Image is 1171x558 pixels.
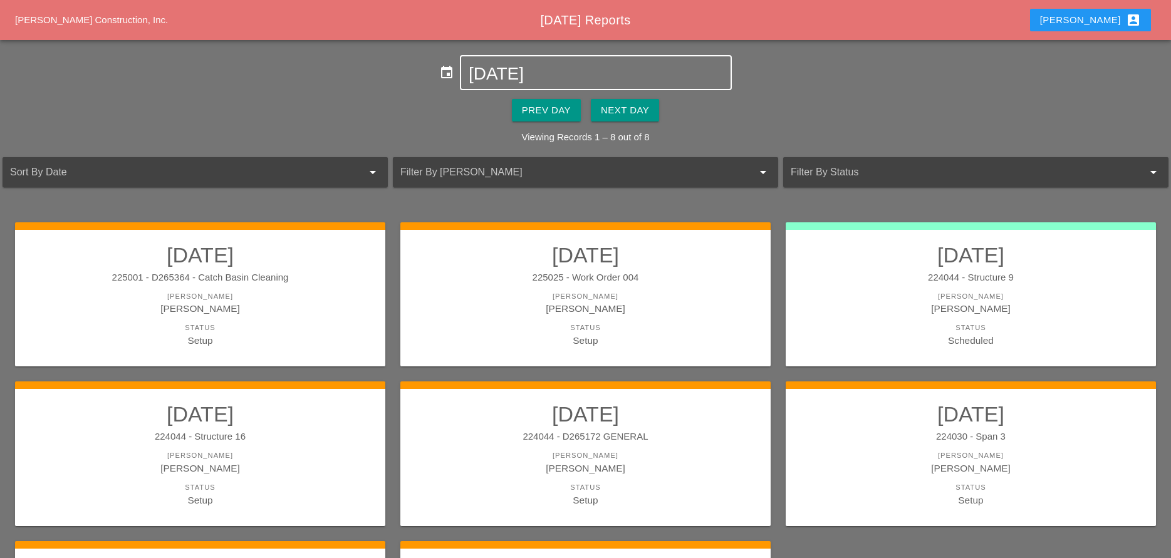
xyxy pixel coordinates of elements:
[28,291,373,302] div: [PERSON_NAME]
[798,301,1143,316] div: [PERSON_NAME]
[413,333,758,348] div: Setup
[413,461,758,475] div: [PERSON_NAME]
[798,271,1143,285] div: 224044 - Structure 9
[28,242,373,348] a: [DATE]225001 - D265364 - Catch Basin Cleaning[PERSON_NAME][PERSON_NAME]StatusSetup
[469,64,723,84] input: Select Date
[413,301,758,316] div: [PERSON_NAME]
[413,430,758,444] div: 224044 - D265172 GENERAL
[798,482,1143,493] div: Status
[798,401,1143,507] a: [DATE]224030 - Span 3[PERSON_NAME][PERSON_NAME]StatusSetup
[413,493,758,507] div: Setup
[28,482,373,493] div: Status
[798,242,1143,267] h2: [DATE]
[798,333,1143,348] div: Scheduled
[28,301,373,316] div: [PERSON_NAME]
[439,65,454,80] i: event
[28,271,373,285] div: 225001 - D265364 - Catch Basin Cleaning
[798,450,1143,461] div: [PERSON_NAME]
[798,242,1143,348] a: [DATE]224044 - Structure 9[PERSON_NAME][PERSON_NAME]StatusScheduled
[798,461,1143,475] div: [PERSON_NAME]
[540,13,630,27] span: [DATE] Reports
[798,401,1143,426] h2: [DATE]
[798,493,1143,507] div: Setup
[15,14,168,25] a: [PERSON_NAME] Construction, Inc.
[28,401,373,507] a: [DATE]224044 - Structure 16[PERSON_NAME][PERSON_NAME]StatusSetup
[512,99,581,121] button: Prev Day
[522,103,571,118] div: Prev Day
[413,242,758,267] h2: [DATE]
[28,323,373,333] div: Status
[28,461,373,475] div: [PERSON_NAME]
[413,242,758,348] a: [DATE]225025 - Work Order 004[PERSON_NAME][PERSON_NAME]StatusSetup
[798,291,1143,302] div: [PERSON_NAME]
[413,482,758,493] div: Status
[28,242,373,267] h2: [DATE]
[413,291,758,302] div: [PERSON_NAME]
[1146,165,1161,180] i: arrow_drop_down
[1126,13,1141,28] i: account_box
[601,103,649,118] div: Next Day
[1040,13,1141,28] div: [PERSON_NAME]
[28,430,373,444] div: 224044 - Structure 16
[28,333,373,348] div: Setup
[28,493,373,507] div: Setup
[413,401,758,507] a: [DATE]224044 - D265172 GENERAL[PERSON_NAME][PERSON_NAME]StatusSetup
[413,450,758,461] div: [PERSON_NAME]
[413,271,758,285] div: 225025 - Work Order 004
[591,99,659,121] button: Next Day
[413,401,758,426] h2: [DATE]
[413,323,758,333] div: Status
[756,165,771,180] i: arrow_drop_down
[28,450,373,461] div: [PERSON_NAME]
[798,430,1143,444] div: 224030 - Span 3
[365,165,380,180] i: arrow_drop_down
[798,323,1143,333] div: Status
[1030,9,1151,31] button: [PERSON_NAME]
[28,401,373,426] h2: [DATE]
